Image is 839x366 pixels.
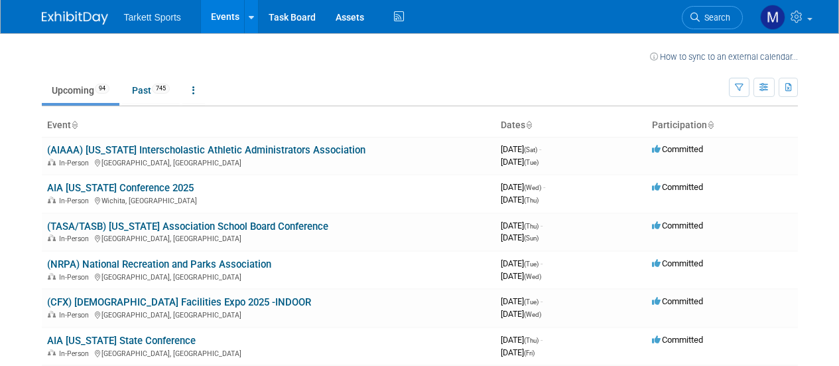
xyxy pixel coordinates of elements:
span: 745 [152,84,170,94]
th: Event [42,114,495,137]
span: In-Person [59,349,93,358]
a: Search [682,6,743,29]
span: In-Person [59,311,93,320]
a: Sort by Start Date [525,120,532,130]
a: (AIAAA) [US_STATE] Interscholastic Athletic Administrators Association [47,144,365,156]
img: ExhibitDay [42,11,108,25]
img: In-Person Event [48,311,56,318]
span: [DATE] [501,271,541,281]
span: (Wed) [524,273,541,280]
img: In-Person Event [48,197,56,203]
span: Committed [652,221,703,230]
span: [DATE] [501,144,541,154]
span: - [539,144,541,154]
span: [DATE] [501,347,535,357]
span: [DATE] [501,221,543,230]
span: (Thu) [524,223,539,230]
div: [GEOGRAPHIC_DATA], [GEOGRAPHIC_DATA] [47,157,490,167]
span: Committed [652,258,703,268]
span: [DATE] [501,296,543,306]
span: (Sun) [524,234,539,242]
a: Sort by Participation Type [707,120,714,130]
img: megan powell [760,5,785,30]
span: (Sat) [524,146,537,153]
span: [DATE] [501,258,543,268]
th: Dates [495,114,647,137]
span: - [541,258,543,268]
a: Past745 [122,78,180,103]
div: [GEOGRAPHIC_DATA], [GEOGRAPHIC_DATA] [47,309,490,320]
a: AIA [US_STATE] State Conference [47,335,196,347]
span: (Tue) [524,260,539,268]
span: Search [700,13,730,23]
span: In-Person [59,159,93,167]
span: - [541,296,543,306]
img: In-Person Event [48,349,56,356]
span: Committed [652,335,703,345]
span: [DATE] [501,157,539,167]
span: (Fri) [524,349,535,357]
span: [DATE] [501,232,539,242]
span: Committed [652,144,703,154]
span: In-Person [59,197,93,205]
a: (TASA/TASB) [US_STATE] Association School Board Conference [47,221,328,232]
span: (Wed) [524,311,541,318]
span: [DATE] [501,195,539,205]
img: In-Person Event [48,234,56,241]
a: How to sync to an external calendar... [650,52,798,62]
a: AIA [US_STATE] Conference 2025 [47,182,194,194]
span: (Thu) [524,337,539,344]
span: In-Person [59,234,93,243]
span: - [543,182,545,192]
span: In-Person [59,273,93,282]
a: Sort by Event Name [71,120,78,130]
a: (CFX) [DEMOGRAPHIC_DATA] Facilities Expo 2025 -INDOOR [47,296,311,308]
span: (Tue) [524,159,539,166]
img: In-Person Event [48,159,56,165]
span: - [541,335,543,345]
span: - [541,221,543,230]
span: [DATE] [501,182,545,192]
span: (Thu) [524,197,539,204]
div: [GEOGRAPHIC_DATA], [GEOGRAPHIC_DATA] [47,232,490,243]
a: (NRPA) National Recreation and Parks Association [47,258,271,270]
span: Committed [652,182,703,192]
div: Wichita, [GEOGRAPHIC_DATA] [47,195,490,205]
span: [DATE] [501,335,543,345]
span: (Tue) [524,298,539,306]
div: [GEOGRAPHIC_DATA], [GEOGRAPHIC_DATA] [47,347,490,358]
th: Participation [647,114,798,137]
div: [GEOGRAPHIC_DATA], [GEOGRAPHIC_DATA] [47,271,490,282]
span: (Wed) [524,184,541,191]
a: Upcoming94 [42,78,119,103]
span: Tarkett Sports [124,12,181,23]
span: [DATE] [501,309,541,319]
span: 94 [95,84,109,94]
img: In-Person Event [48,273,56,280]
span: Committed [652,296,703,306]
